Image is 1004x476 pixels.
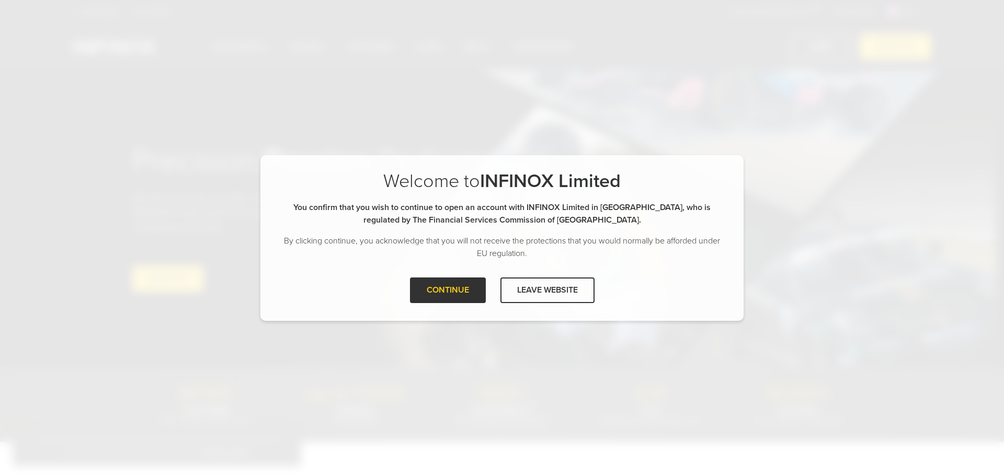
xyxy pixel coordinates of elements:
strong: You confirm that you wish to continue to open an account with INFINOX Limited in [GEOGRAPHIC_DATA... [293,202,711,225]
p: Welcome to [281,170,723,193]
p: By clicking continue, you acknowledge that you will not receive the protections that you would no... [281,235,723,260]
div: LEAVE WEBSITE [500,277,595,303]
strong: INFINOX Limited [480,170,621,192]
div: CONTINUE [410,277,486,303]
